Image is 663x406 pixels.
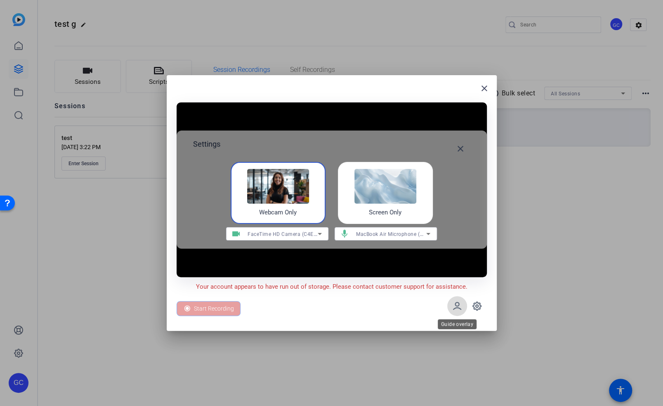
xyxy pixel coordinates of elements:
mat-icon: close [479,83,489,93]
p: Your account appears to have run out of storage. Please contact customer support for assistance. [196,282,467,292]
span: MacBook Air Microphone (Built-in) [356,230,439,237]
h4: Webcam Only [259,208,297,217]
img: self-record-webcam.png [247,169,309,204]
mat-icon: mic [335,229,354,239]
img: self-record-screen.png [354,169,416,204]
h2: Settings [193,139,220,159]
span: FaceTime HD Camera (C4E1:9BFB) [248,230,332,237]
mat-icon: close [455,144,465,154]
h4: Screen Only [369,208,401,217]
mat-icon: videocam [226,229,246,239]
